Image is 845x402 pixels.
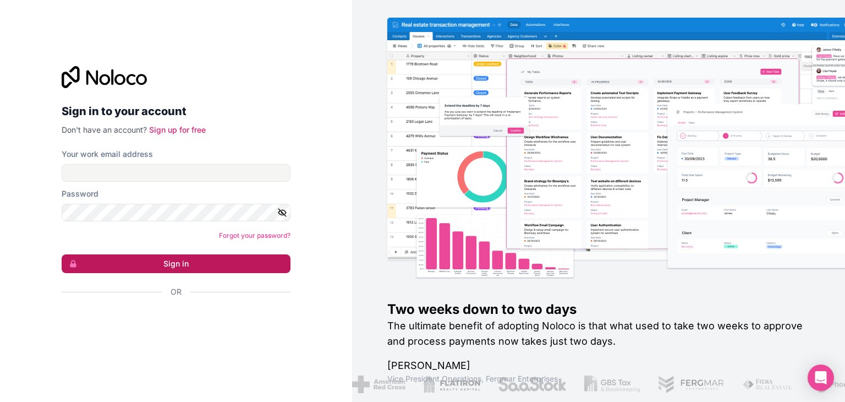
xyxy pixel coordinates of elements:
input: Password [62,204,290,221]
a: Sign up for free [149,125,206,134]
img: /assets/american-red-cross-BAupjrZR.png [352,376,405,393]
h2: Sign in to your account [62,101,290,121]
a: Forgot your password? [219,231,290,240]
label: Password [62,188,98,199]
iframe: Botón Iniciar sesión con Google [56,309,287,334]
div: Open Intercom Messenger [808,365,834,391]
span: Or [171,286,182,297]
span: Don't have an account? [62,125,147,134]
input: Email address [62,164,290,182]
h1: [PERSON_NAME] [387,358,810,373]
h1: Two weeks down to two days [387,301,810,318]
label: Your work email address [62,149,153,160]
h1: Vice President Operations , Fergmar Enterprises [387,373,810,384]
h2: The ultimate benefit of adopting Noloco is that what used to take two weeks to approve and proces... [387,318,810,349]
button: Sign in [62,254,290,273]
